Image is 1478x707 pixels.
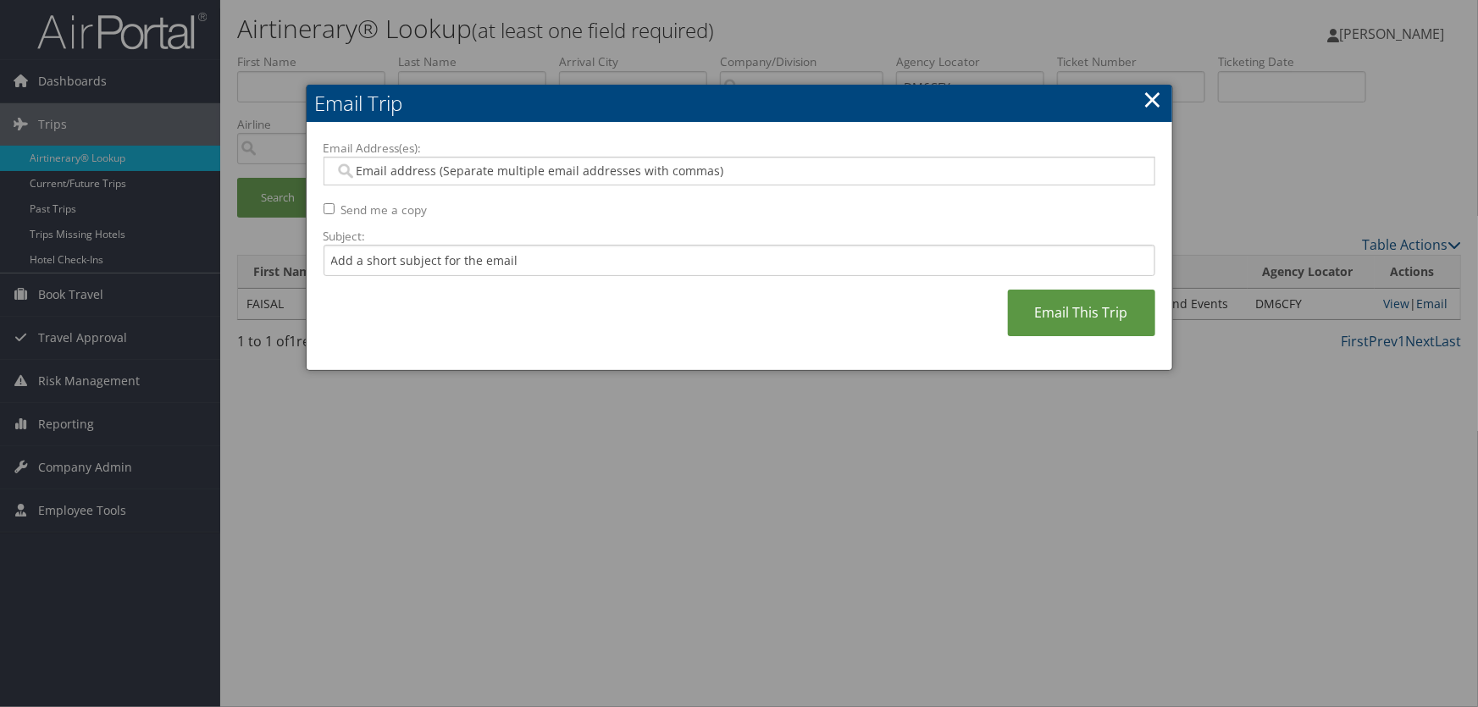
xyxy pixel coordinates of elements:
[335,163,1143,180] input: Email address (Separate multiple email addresses with commas)
[1008,290,1155,336] a: Email This Trip
[324,245,1155,276] input: Add a short subject for the email
[324,228,1155,245] label: Subject:
[341,202,428,218] label: Send me a copy
[324,140,1155,157] label: Email Address(es):
[307,85,1172,122] h2: Email Trip
[1143,82,1163,116] a: ×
